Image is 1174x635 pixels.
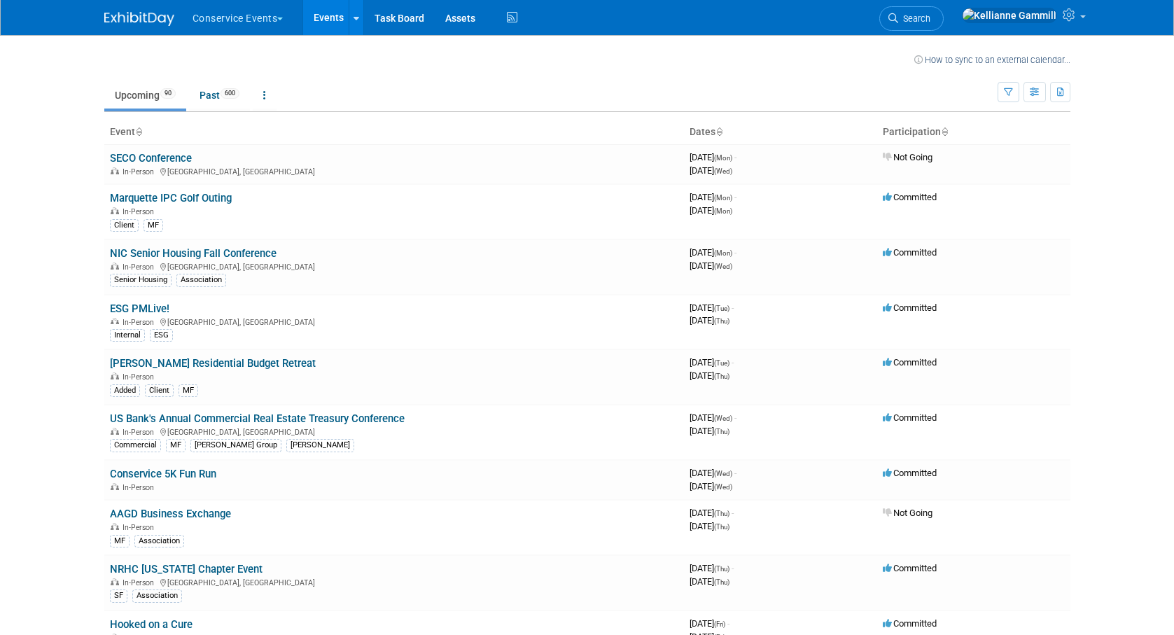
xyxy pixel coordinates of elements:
span: In-Person [123,578,158,587]
span: In-Person [123,167,158,176]
span: [DATE] [690,165,732,176]
a: Upcoming90 [104,82,186,109]
th: Participation [877,120,1070,144]
span: (Wed) [714,414,732,422]
span: 600 [221,88,239,99]
div: Commercial [110,439,161,452]
th: Dates [684,120,877,144]
span: (Thu) [714,510,729,517]
span: [DATE] [690,192,736,202]
span: Committed [883,618,937,629]
span: (Mon) [714,249,732,257]
img: Kellianne Gammill [962,8,1057,23]
img: In-Person Event [111,318,119,325]
div: [GEOGRAPHIC_DATA], [GEOGRAPHIC_DATA] [110,316,678,327]
span: Committed [883,468,937,478]
span: - [734,247,736,258]
div: [GEOGRAPHIC_DATA], [GEOGRAPHIC_DATA] [110,165,678,176]
span: 90 [160,88,176,99]
span: Committed [883,563,937,573]
span: Not Going [883,508,932,518]
a: Search [879,6,944,31]
div: Senior Housing [110,274,172,286]
a: ESG PMLive! [110,302,169,315]
img: In-Person Event [111,428,119,435]
a: Sort by Participation Type [941,126,948,137]
span: Committed [883,412,937,423]
a: [PERSON_NAME] Residential Budget Retreat [110,357,316,370]
a: Past600 [189,82,250,109]
span: - [734,468,736,478]
img: ExhibitDay [104,12,174,26]
span: (Wed) [714,483,732,491]
div: Internal [110,329,145,342]
span: In-Person [123,428,158,437]
img: In-Person Event [111,263,119,270]
a: NIC Senior Housing Fall Conference [110,247,277,260]
span: (Thu) [714,428,729,435]
span: (Thu) [714,523,729,531]
span: Committed [883,247,937,258]
a: Conservice 5K Fun Run [110,468,216,480]
img: In-Person Event [111,523,119,530]
span: Committed [883,192,937,202]
span: (Tue) [714,359,729,367]
img: In-Person Event [111,167,119,174]
div: SF [110,589,127,602]
span: (Mon) [714,207,732,215]
span: [DATE] [690,481,732,491]
span: [DATE] [690,247,736,258]
span: (Thu) [714,317,729,325]
span: (Thu) [714,565,729,573]
a: US Bank's Annual Commercial Real Estate Treasury Conference [110,412,405,425]
span: [DATE] [690,576,729,587]
div: Client [110,219,139,232]
span: [DATE] [690,508,734,518]
a: NRHC [US_STATE] Chapter Event [110,563,263,575]
span: - [727,618,729,629]
span: - [732,508,734,518]
span: [DATE] [690,205,732,216]
div: MF [110,535,130,547]
span: - [734,152,736,162]
span: In-Person [123,483,158,492]
div: [PERSON_NAME] Group [190,439,281,452]
div: Association [132,589,182,602]
span: - [734,192,736,202]
span: [DATE] [690,426,729,436]
div: Association [176,274,226,286]
div: Client [145,384,174,397]
span: [DATE] [690,315,729,326]
span: (Wed) [714,263,732,270]
span: (Tue) [714,305,729,312]
span: [DATE] [690,260,732,271]
div: [GEOGRAPHIC_DATA], [GEOGRAPHIC_DATA] [110,260,678,272]
span: Committed [883,357,937,368]
span: - [732,563,734,573]
div: MF [179,384,198,397]
span: In-Person [123,523,158,532]
a: How to sync to an external calendar... [914,55,1070,65]
a: Marquette IPC Golf Outing [110,192,232,204]
span: Not Going [883,152,932,162]
div: [GEOGRAPHIC_DATA], [GEOGRAPHIC_DATA] [110,426,678,437]
span: (Mon) [714,194,732,202]
span: - [734,412,736,423]
span: In-Person [123,372,158,382]
img: In-Person Event [111,372,119,379]
span: [DATE] [690,412,736,423]
span: [DATE] [690,521,729,531]
a: AAGD Business Exchange [110,508,231,520]
a: Sort by Event Name [135,126,142,137]
th: Event [104,120,684,144]
span: (Fri) [714,620,725,628]
span: [DATE] [690,618,729,629]
div: Association [134,535,184,547]
span: (Mon) [714,154,732,162]
a: SECO Conference [110,152,192,165]
span: [DATE] [690,302,734,313]
div: ESG [150,329,173,342]
span: (Thu) [714,372,729,380]
span: In-Person [123,318,158,327]
div: Added [110,384,140,397]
